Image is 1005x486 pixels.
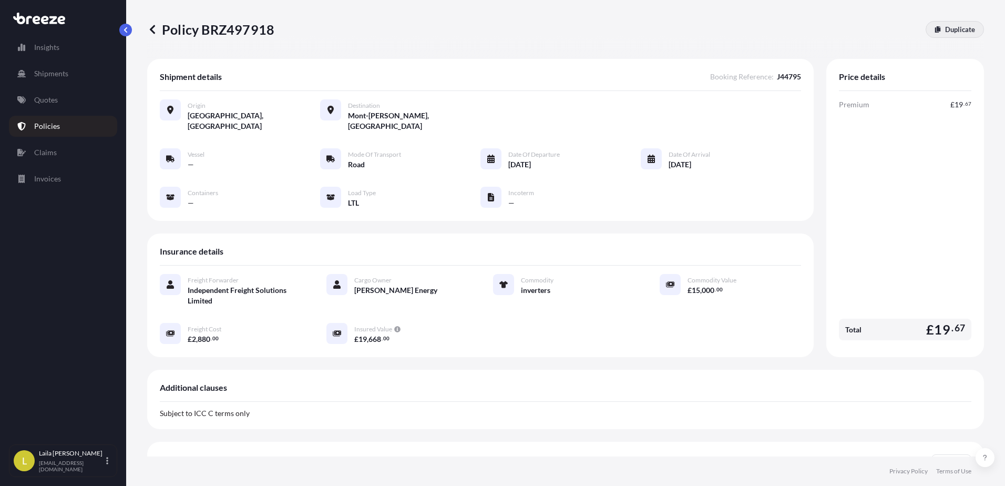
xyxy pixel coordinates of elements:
[508,150,560,159] span: Date of Departure
[188,150,204,159] span: Vessel
[34,147,57,158] p: Claims
[348,159,365,170] span: Road
[9,168,117,189] a: Invoices
[34,42,59,53] p: Insights
[702,287,714,294] span: 000
[22,455,27,466] span: L
[188,159,194,170] span: —
[945,24,975,35] p: Duplicate
[845,325,862,335] span: Total
[348,189,376,197] span: Load Type
[951,325,953,331] span: .
[188,102,206,110] span: Origin
[39,449,104,458] p: Laila [PERSON_NAME]
[508,159,531,170] span: [DATE]
[34,95,58,105] p: Quotes
[34,121,60,131] p: Policies
[9,63,117,84] a: Shipments
[160,410,971,417] p: Subject to ICC C terms only
[521,276,553,285] span: Commodity
[963,102,965,106] span: .
[39,460,104,472] p: [EMAIL_ADDRESS][DOMAIN_NAME]
[34,174,61,184] p: Invoices
[382,337,383,340] span: .
[34,68,68,79] p: Shipments
[934,323,950,336] span: 19
[196,336,198,343] span: ,
[383,337,389,340] span: 00
[710,72,774,82] span: Booking Reference :
[188,198,194,208] span: —
[9,89,117,110] a: Quotes
[188,336,192,343] span: £
[188,189,218,197] span: Containers
[348,198,359,208] span: LTL
[955,325,965,331] span: 67
[692,287,700,294] span: 15
[211,337,212,340] span: .
[188,325,221,333] span: Freight Cost
[715,288,716,291] span: .
[188,110,320,131] span: [GEOGRAPHIC_DATA], [GEOGRAPHIC_DATA]
[839,72,885,82] span: Price details
[212,337,219,340] span: 00
[348,110,480,131] span: Mont-[PERSON_NAME], [GEOGRAPHIC_DATA]
[198,336,210,343] span: 880
[508,198,515,208] span: —
[367,336,368,343] span: ,
[348,102,380,110] span: Destination
[160,246,223,257] span: Insurance details
[700,287,702,294] span: ,
[926,21,984,38] a: Duplicate
[354,336,358,343] span: £
[669,159,691,170] span: [DATE]
[188,276,239,285] span: Freight Forwarder
[160,72,222,82] span: Shipment details
[508,189,534,197] span: Incoterm
[716,288,723,291] span: 00
[354,325,392,333] span: Insured Value
[358,336,367,343] span: 19
[926,323,934,336] span: £
[521,285,550,296] span: inverters
[160,382,227,393] span: Additional clauses
[688,287,692,294] span: £
[9,142,117,163] a: Claims
[688,276,736,285] span: Commodity Value
[354,276,392,285] span: Cargo Owner
[965,102,971,106] span: 67
[936,467,971,475] a: Terms of Use
[9,116,117,137] a: Policies
[669,150,710,159] span: Date of Arrival
[9,37,117,58] a: Insights
[889,467,928,475] a: Privacy Policy
[955,101,963,108] span: 19
[188,285,301,306] span: Independent Freight Solutions Limited
[192,336,196,343] span: 2
[348,150,401,159] span: Mode of Transport
[147,21,274,38] p: Policy BRZ497918
[777,72,801,82] span: J44795
[368,336,381,343] span: 668
[354,285,437,296] span: [PERSON_NAME] Energy
[839,99,869,110] span: Premium
[950,101,955,108] span: £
